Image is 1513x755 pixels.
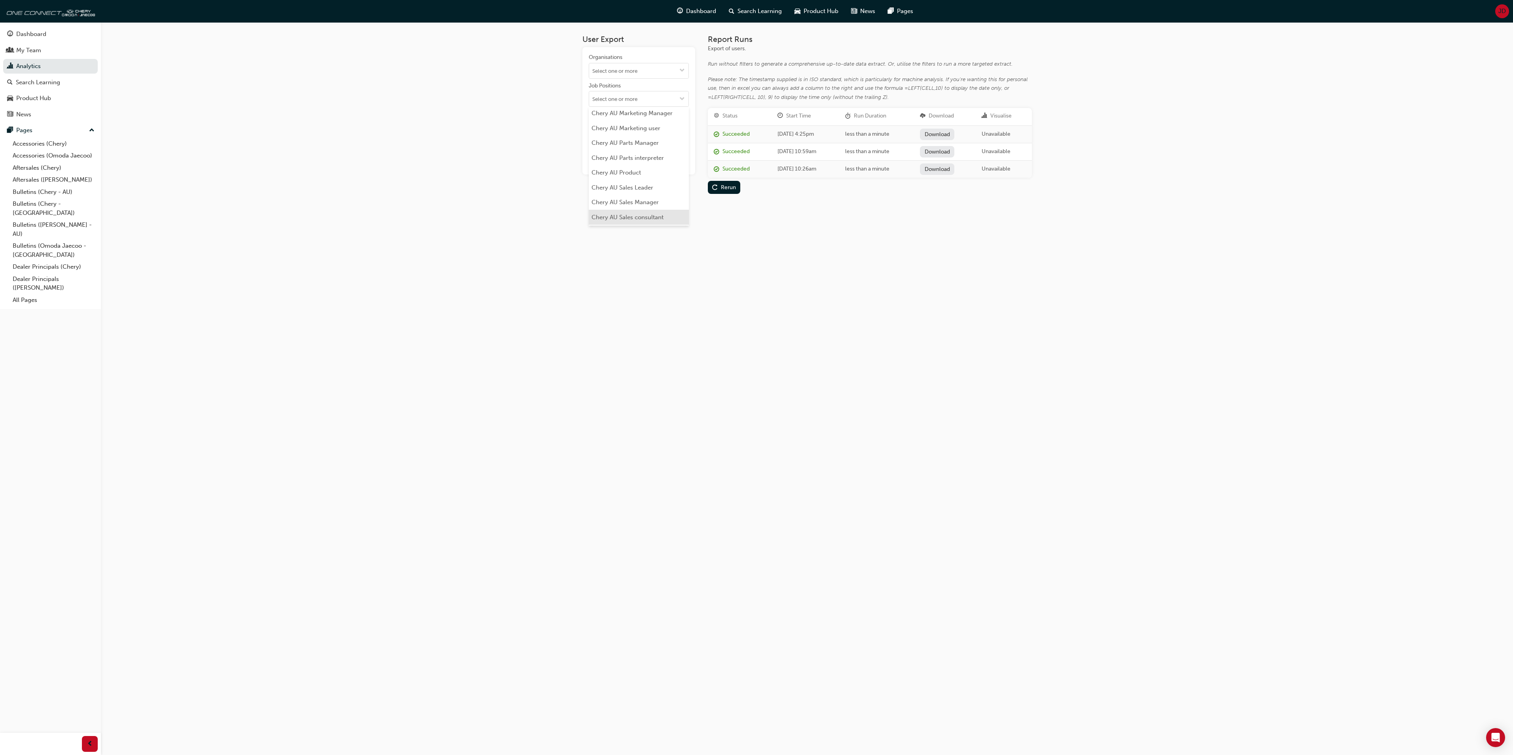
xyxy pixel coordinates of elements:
li: Chery AU Product [589,165,689,180]
a: search-iconSearch Learning [722,3,788,19]
div: Pages [16,126,32,135]
a: Dealer Principals ([PERSON_NAME]) [9,273,98,294]
div: [DATE] 4:25pm [777,130,833,139]
div: Product Hub [16,94,51,103]
div: less than a minute [845,147,908,156]
div: less than a minute [845,130,908,139]
div: Succeeded [722,130,750,139]
span: Product Hub [804,7,838,16]
div: News [16,110,31,119]
h3: User Export [582,35,695,44]
span: clock-icon [777,113,783,120]
button: Rerun [708,181,741,194]
a: car-iconProduct Hub [788,3,845,19]
span: News [860,7,875,16]
button: Pages [3,123,98,138]
span: news-icon [7,111,13,118]
span: download-icon [920,113,925,120]
img: oneconnect [4,3,95,19]
span: chart-icon [982,113,987,120]
span: report_succeeded-icon [714,149,719,156]
a: Accessories (Omoda Jaecoo) [9,150,98,162]
li: Chery AU Parts Manager [589,136,689,151]
a: Dealer Principals (Chery) [9,261,98,273]
div: Organisations [589,53,622,61]
a: Bulletins ([PERSON_NAME] - AU) [9,219,98,240]
a: Analytics [3,59,98,74]
span: people-icon [7,47,13,54]
span: Search Learning [738,7,782,16]
li: Chery AU Sales consultant [589,210,689,225]
li: Chery AU Marketing user [589,121,689,136]
span: Dashboard [686,7,716,16]
button: JD [1495,4,1509,18]
span: pages-icon [7,127,13,134]
a: Download [920,146,954,157]
a: Search Learning [3,75,98,90]
div: Job Positions [589,82,621,90]
span: down-icon [679,68,685,74]
span: target-icon [714,113,719,120]
div: Open Intercom Messenger [1486,728,1505,747]
div: My Team [16,46,41,55]
div: Dashboard [16,30,46,39]
a: news-iconNews [845,3,882,19]
a: All Pages [9,294,98,306]
span: report_succeeded-icon [714,166,719,173]
div: Download [929,112,954,121]
span: guage-icon [677,6,683,16]
div: Succeeded [722,147,750,156]
div: Run Duration [854,112,886,121]
button: DashboardMy TeamAnalyticsSearch LearningProduct HubNews [3,25,98,123]
span: down-icon [679,96,685,103]
span: news-icon [851,6,857,16]
a: My Team [3,43,98,58]
span: car-icon [7,95,13,102]
span: duration-icon [845,113,851,120]
div: Search Learning [16,78,60,87]
span: up-icon [89,125,95,136]
a: pages-iconPages [882,3,920,19]
a: Bulletins (Chery - [GEOGRAPHIC_DATA]) [9,198,98,219]
span: Pages [897,7,913,16]
button: toggle menu [676,63,688,78]
div: [DATE] 10:26am [777,165,833,174]
button: toggle menu [676,91,688,106]
a: News [3,107,98,122]
div: Start Time [786,112,811,121]
div: [DATE] 10:59am [777,147,833,156]
a: Aftersales ([PERSON_NAME]) [9,174,98,186]
input: Organisationstoggle menu [589,63,688,78]
span: replay-icon [712,185,718,192]
li: Chery AU Sales Manager [589,195,689,210]
a: Product Hub [3,91,98,106]
div: Status [722,112,738,121]
li: Chery AU Sales user [589,225,689,240]
a: Download [920,163,954,175]
div: Visualise [990,112,1012,121]
a: Bulletins (Omoda Jaecoo - [GEOGRAPHIC_DATA]) [9,240,98,261]
h3: Report Runs [708,35,1032,44]
div: Succeeded [722,165,750,174]
li: Chery AU Marketing Manager [589,106,689,121]
span: search-icon [7,79,13,86]
a: guage-iconDashboard [671,3,722,19]
a: Dashboard [3,27,98,42]
span: JD [1498,7,1506,16]
span: car-icon [794,6,800,16]
span: guage-icon [7,31,13,38]
a: Bulletins (Chery - AU) [9,186,98,198]
span: report_succeeded-icon [714,131,719,138]
span: Unavailable [982,131,1011,137]
li: Chery AU Sales Leader [589,180,689,195]
li: Chery AU Parts interpreter [589,150,689,165]
span: pages-icon [888,6,894,16]
span: prev-icon [87,739,93,749]
div: Run without filters to generate a comprehensive up-to-date data extract. Or, utilise the filters ... [708,60,1032,69]
span: chart-icon [7,63,13,70]
span: Unavailable [982,165,1011,172]
a: Download [920,129,954,140]
div: Rerun [721,184,736,191]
